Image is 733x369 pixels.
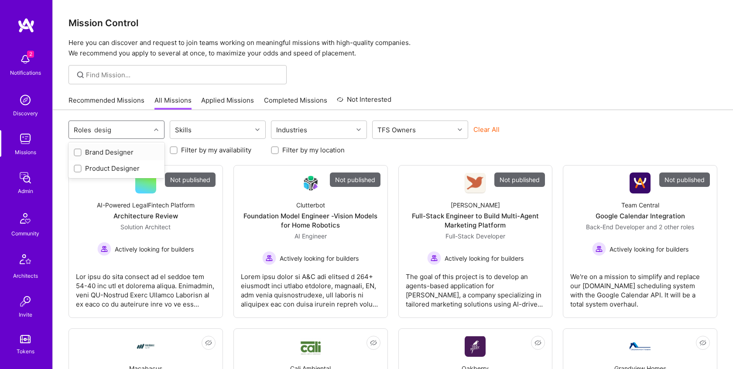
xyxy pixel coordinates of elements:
img: Community [15,208,36,229]
a: Not publishedCompany LogoTeam CentralGoogle Calendar IntegrationBack-End Developer and 2 other ro... [570,172,710,310]
div: Notifications [10,68,41,77]
div: Missions [15,148,36,157]
div: Full-Stack Engineer to Build Multi-Agent Marketing Platform [406,211,545,230]
img: Company Logo [465,173,486,193]
img: tokens [20,335,31,343]
img: Actively looking for builders [97,242,111,256]
div: AI-Powered LegalFintech Platform [97,200,195,210]
i: icon SearchGrey [75,70,86,80]
div: Lor ipsu do sita consect ad el seddoe tem 54-40 inc utl et dolorema aliqua. Enimadmin, veni QU-No... [76,265,216,309]
i: icon Chevron [255,128,260,132]
div: Industries [274,124,309,136]
img: logo [17,17,35,33]
a: Not publishedCompany LogoClutterbotFoundation Model Engineer -Vision Models for Home RoboticsAI E... [241,172,380,310]
i: icon EyeClosed [205,339,212,346]
div: Not published [659,172,710,187]
a: Completed Missions [264,96,327,110]
div: TFS Owners [375,124,418,136]
img: Company Logo [630,172,651,193]
a: Applied Missions [201,96,254,110]
span: Solution Architect [120,223,171,231]
img: admin teamwork [17,169,34,186]
div: Not published [330,172,380,187]
span: Full-Stack Developer [445,232,505,240]
input: Find Mission... [86,70,280,79]
span: Actively looking for builders [115,245,194,254]
div: Not published [165,172,216,187]
a: Not Interested [337,94,391,110]
div: Google Calendar Integration [596,211,685,221]
label: Filter by my availability [181,145,251,155]
img: Company Logo [300,173,321,193]
label: Filter by my location [282,145,345,155]
div: Lorem ipsu dolor si A&C adi elitsed d 264+ eiusmodt inci utlabo etdolore, magnaali, EN, adm venia... [241,265,380,309]
img: teamwork [17,130,34,148]
div: Skills [173,124,194,136]
div: Not published [494,172,545,187]
i: icon Chevron [356,128,361,132]
img: Actively looking for builders [592,242,606,256]
span: Back-End Developer [586,223,644,231]
div: Roles [72,124,93,136]
span: Actively looking for builders [610,245,688,254]
span: Actively looking for builders [280,254,359,263]
div: Brand Designer [74,148,159,157]
span: 2 [27,51,34,58]
img: Company Logo [465,336,486,357]
div: Architecture Review [113,211,178,221]
div: Invite [19,310,32,319]
div: Community [11,229,39,238]
i: icon Chevron [458,128,462,132]
img: Actively looking for builders [427,251,441,265]
img: Company Logo [135,336,156,357]
div: [PERSON_NAME] [451,200,500,210]
div: The goal of this project is to develop an agents-based application for [PERSON_NAME], a company s... [406,265,545,309]
div: Tokens [17,347,34,356]
div: Product Designer [74,164,159,173]
img: Invite [17,293,34,310]
i: icon EyeClosed [534,339,541,346]
i: icon EyeClosed [370,339,377,346]
a: Not publishedAI-Powered LegalFintech PlatformArchitecture ReviewSolution Architect Actively looki... [76,172,216,310]
div: Foundation Model Engineer -Vision Models for Home Robotics [241,211,380,230]
button: Clear All [473,125,500,134]
p: Here you can discover and request to join teams working on meaningful missions with high-quality ... [69,38,717,59]
span: and 2 other roles [646,223,694,231]
i: icon Chevron [154,128,158,132]
h3: Mission Control [69,17,717,28]
div: Clutterbot [296,200,325,210]
div: Discovery [13,109,38,118]
div: Architects [13,271,38,280]
span: Actively looking for builders [445,254,524,263]
a: All Missions [154,96,192,110]
div: Admin [18,186,33,196]
img: bell [17,51,34,68]
img: Company Logo [630,342,651,350]
a: Not publishedCompany Logo[PERSON_NAME]Full-Stack Engineer to Build Multi-Agent Marketing Platform... [406,172,545,310]
img: Company Logo [300,338,321,355]
span: AI Engineer [295,232,327,240]
i: icon EyeClosed [699,339,706,346]
div: Team Central [621,200,659,210]
img: discovery [17,91,34,109]
img: Actively looking for builders [262,251,276,265]
a: Recommended Missions [69,96,144,110]
img: Architects [15,250,36,271]
div: We're on a mission to simplify and replace our [DOMAIN_NAME] scheduling system with the Google Ca... [570,265,710,309]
